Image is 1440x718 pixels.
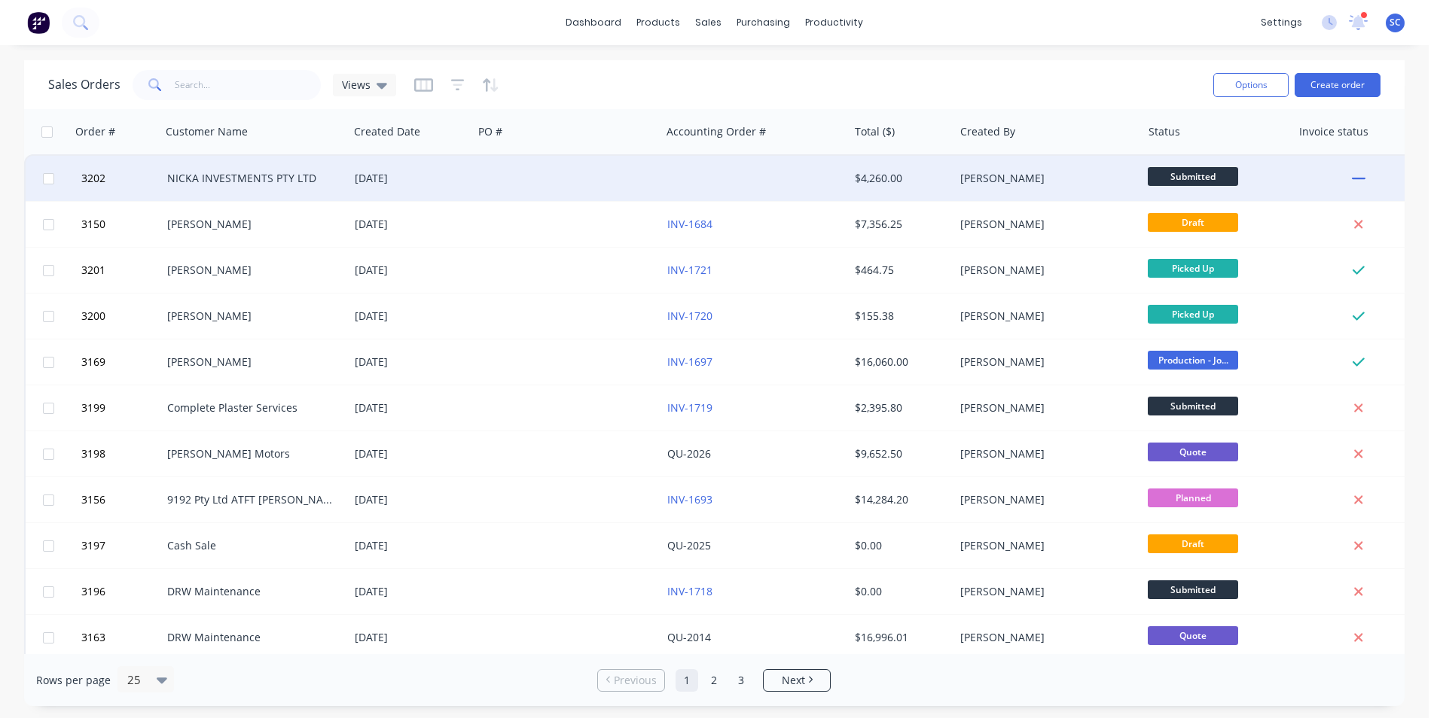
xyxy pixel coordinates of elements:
button: Options [1213,73,1289,97]
div: DRW Maintenance [167,584,334,599]
div: [PERSON_NAME] [960,217,1127,232]
div: Customer Name [166,124,248,139]
div: $0.00 [855,538,944,553]
div: [PERSON_NAME] [960,263,1127,278]
a: INV-1684 [667,217,712,231]
button: 3199 [77,385,167,430]
div: Status [1149,124,1180,139]
div: [DATE] [355,263,467,278]
span: Draft [1148,213,1238,232]
span: Quote [1148,626,1238,645]
span: 3199 [81,400,105,415]
div: Accounting Order # [667,124,766,139]
span: 3197 [81,538,105,553]
div: [PERSON_NAME] [167,263,334,278]
span: Next [782,673,805,688]
a: INV-1693 [667,492,712,507]
input: Search... [175,70,322,100]
button: Create order [1295,73,1381,97]
div: $0.00 [855,584,944,599]
div: [DATE] [355,354,467,370]
div: 9192 Pty Ltd ATFT [PERSON_NAME] Family Trust [167,492,334,507]
button: 3201 [77,248,167,293]
div: [PERSON_NAME] [960,400,1127,415]
div: [PERSON_NAME] [960,446,1127,461]
div: Order # [75,124,115,139]
div: $4,260.00 [855,171,944,186]
div: PO # [478,124,502,139]
div: [PERSON_NAME] [167,309,334,324]
span: Views [342,77,371,93]
span: 3201 [81,263,105,278]
span: 3196 [81,584,105,599]
div: Created By [960,124,1015,139]
a: INV-1721 [667,263,712,277]
div: settings [1253,11,1310,34]
div: [PERSON_NAME] [960,584,1127,599]
div: sales [688,11,729,34]
span: Picked Up [1148,259,1238,278]
div: Cash Sale [167,538,334,553]
a: Next page [764,673,830,688]
span: Submitted [1148,167,1238,186]
div: $7,356.25 [855,217,944,232]
a: Previous page [598,673,664,688]
div: [PERSON_NAME] [960,630,1127,645]
div: Invoice status [1299,124,1368,139]
span: 3150 [81,217,105,232]
a: INV-1720 [667,309,712,323]
button: 3202 [77,156,167,201]
a: dashboard [558,11,629,34]
div: $2,395.80 [855,400,944,415]
span: Previous [614,673,657,688]
div: productivity [798,11,871,34]
span: Quote [1148,443,1238,461]
img: Factory [27,11,50,34]
div: [DATE] [355,538,467,553]
div: [DATE] [355,630,467,645]
span: Picked Up [1148,305,1238,324]
span: Draft [1148,534,1238,553]
div: [PERSON_NAME] [167,217,334,232]
div: $16,060.00 [855,354,944,370]
button: 3169 [77,339,167,385]
div: [DATE] [355,584,467,599]
span: 3202 [81,171,105,186]
div: [PERSON_NAME] [960,538,1127,553]
div: [DATE] [355,309,467,324]
div: [PERSON_NAME] [960,354,1127,370]
span: Planned [1148,488,1238,507]
span: 3198 [81,446,105,461]
button: 3150 [77,202,167,247]
a: Page 2 [703,669,725,692]
button: 3163 [77,615,167,660]
div: [PERSON_NAME] [960,492,1127,507]
button: 3197 [77,523,167,568]
button: 3200 [77,294,167,339]
div: $155.38 [855,309,944,324]
button: 3196 [77,569,167,614]
div: $464.75 [855,263,944,278]
div: purchasing [729,11,798,34]
div: [PERSON_NAME] [960,171,1127,186]
h1: Sales Orders [48,78,121,92]
div: [DATE] [355,171,467,186]
a: QU-2025 [667,538,711,552]
div: [PERSON_NAME] Motors [167,446,334,461]
div: Complete Plaster Services [167,400,334,415]
button: 3198 [77,431,167,476]
span: 3169 [81,354,105,370]
a: QU-2026 [667,446,711,461]
span: 3200 [81,309,105,324]
div: Created Date [354,124,420,139]
span: SC [1390,16,1401,29]
a: Page 3 [730,669,752,692]
div: [DATE] [355,217,467,232]
span: Submitted [1148,580,1238,599]
div: DRW Maintenance [167,630,334,645]
span: Rows per page [36,673,111,688]
div: $16,996.01 [855,630,944,645]
span: 3163 [81,630,105,645]
a: INV-1719 [667,400,712,415]
div: [PERSON_NAME] [167,354,334,370]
